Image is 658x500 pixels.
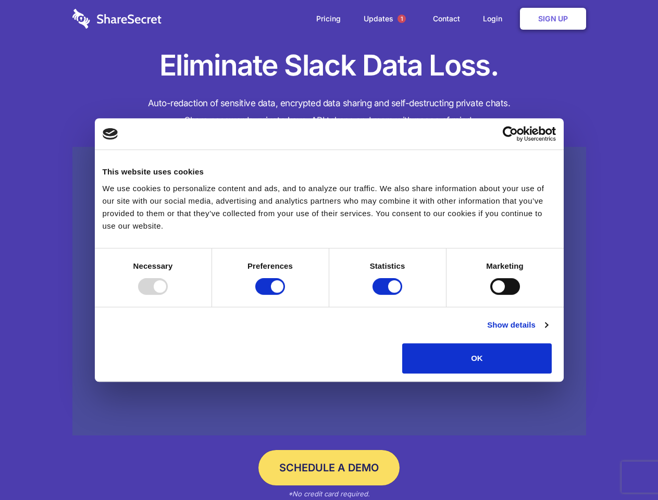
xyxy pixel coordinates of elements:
a: Show details [487,319,548,331]
a: Wistia video thumbnail [72,147,586,436]
a: Schedule a Demo [258,450,400,485]
span: 1 [398,15,406,23]
img: logo [103,128,118,140]
div: This website uses cookies [103,166,556,178]
button: OK [402,343,552,373]
a: Pricing [306,3,351,35]
a: Contact [423,3,470,35]
a: Login [473,3,518,35]
img: logo-wordmark-white-trans-d4663122ce5f474addd5e946df7df03e33cb6a1c49d2221995e7729f52c070b2.svg [72,9,162,29]
strong: Necessary [133,261,173,270]
strong: Preferences [247,261,293,270]
strong: Marketing [486,261,524,270]
strong: Statistics [370,261,405,270]
em: *No credit card required. [288,490,370,498]
h4: Auto-redaction of sensitive data, encrypted data sharing and self-destructing private chats. Shar... [72,95,586,129]
h1: Eliminate Slack Data Loss. [72,47,586,84]
a: Sign Up [520,8,586,30]
div: We use cookies to personalize content and ads, and to analyze our traffic. We also share informat... [103,182,556,232]
a: Usercentrics Cookiebot - opens in a new window [465,126,556,142]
